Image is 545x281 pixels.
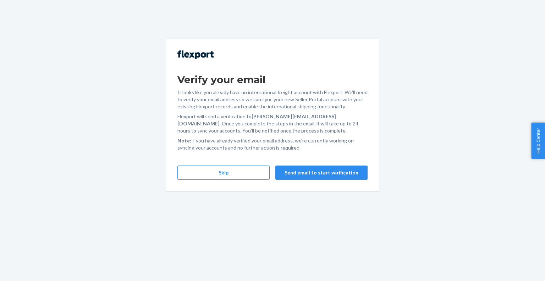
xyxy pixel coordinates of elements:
[177,73,368,86] h1: Verify your email
[177,113,368,134] p: Flexport will send a verification to . Once you complete the steps in the email, it will take up ...
[177,137,368,151] p: If you have already verified your email address, we're currently working on syncing your accounts...
[531,123,545,159] button: Help Center
[275,166,368,180] button: Send email to start verification
[177,50,214,59] img: Flexport logo
[177,89,368,110] p: It looks like you already have an international freight account with Flexport. We'll need to veri...
[177,113,336,126] strong: [PERSON_NAME][EMAIL_ADDRESS][DOMAIN_NAME]
[177,166,270,180] button: Skip
[177,137,191,144] strong: Note:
